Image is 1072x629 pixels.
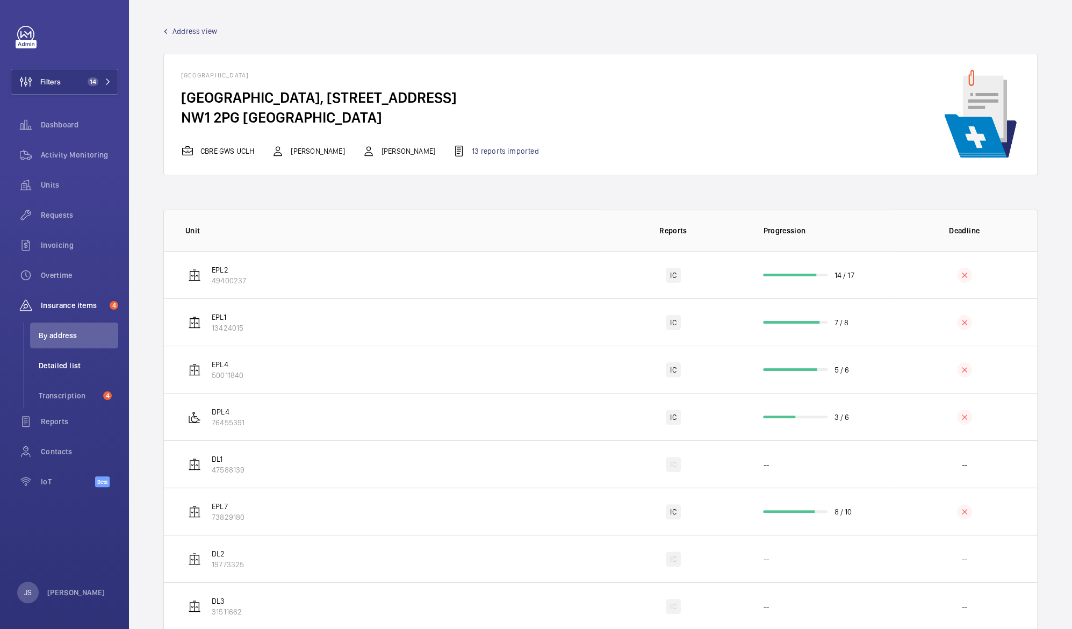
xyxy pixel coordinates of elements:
[763,554,768,564] p: --
[172,26,217,37] span: Address view
[41,416,118,427] span: Reports
[41,149,118,160] span: Activity Monitoring
[41,270,118,281] span: Overtime
[271,145,344,158] div: [PERSON_NAME]
[188,505,201,518] img: elevator.svg
[666,362,680,377] div: IC
[212,406,244,417] p: DPL4
[103,391,112,400] span: 4
[39,360,118,371] span: Detailed list
[110,301,118,310] span: 4
[212,265,246,275] p: EPL2
[452,145,538,158] div: 13 reports imported
[212,512,244,523] p: 73829180
[188,553,201,566] img: elevator.svg
[41,476,95,487] span: IoT
[41,180,118,190] span: Units
[834,506,852,517] p: 8 / 10
[41,210,118,220] span: Requests
[362,145,435,158] div: [PERSON_NAME]
[24,587,32,598] p: JS
[40,76,61,87] span: Filters
[763,601,768,612] p: --
[185,225,601,236] p: Unit
[95,476,110,487] span: Beta
[11,69,118,95] button: Filters14
[212,559,244,570] p: 19773325
[188,600,201,613] img: elevator.svg
[834,364,849,375] p: 5 / 6
[39,330,118,341] span: By address
[212,501,244,512] p: EPL7
[666,599,680,614] div: IC
[188,411,201,424] img: platform_lift.svg
[834,412,849,423] p: 3 / 6
[666,410,680,425] div: IC
[212,606,242,617] p: 31511662
[212,312,243,323] p: EPL1
[212,596,242,606] p: DL3
[961,459,967,470] p: --
[181,72,556,88] h4: [GEOGRAPHIC_DATA]
[212,454,244,464] p: DL1
[41,300,105,311] span: Insurance items
[212,359,243,370] p: EPL4
[763,225,891,236] p: Progression
[41,119,118,130] span: Dashboard
[666,457,680,472] div: IC
[188,269,201,282] img: elevator.svg
[763,459,768,470] p: --
[47,587,105,598] p: [PERSON_NAME]
[834,270,854,281] p: 14 / 17
[181,88,556,127] h4: [GEOGRAPHIC_DATA], [STREET_ADDRESS] NW1 2PG [GEOGRAPHIC_DATA]
[961,554,967,564] p: --
[666,315,680,330] div: IC
[666,504,680,519] div: IC
[666,268,680,283] div: IC
[88,77,98,86] span: 14
[212,417,244,428] p: 76455391
[188,316,201,329] img: elevator.svg
[212,323,243,333] p: 13424015
[41,446,118,457] span: Contacts
[899,225,1030,236] p: Deadline
[212,464,244,475] p: 47588139
[666,552,680,567] div: IC
[39,390,99,401] span: Transcription
[188,363,201,376] img: elevator.svg
[212,548,244,559] p: DL2
[608,225,739,236] p: Reports
[41,240,118,251] span: Invoicing
[188,458,201,471] img: elevator.svg
[212,275,246,286] p: 49400237
[181,145,254,158] div: CBRE GWS UCLH
[961,601,967,612] p: --
[834,317,848,328] p: 7 / 8
[212,370,243,381] p: 50011840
